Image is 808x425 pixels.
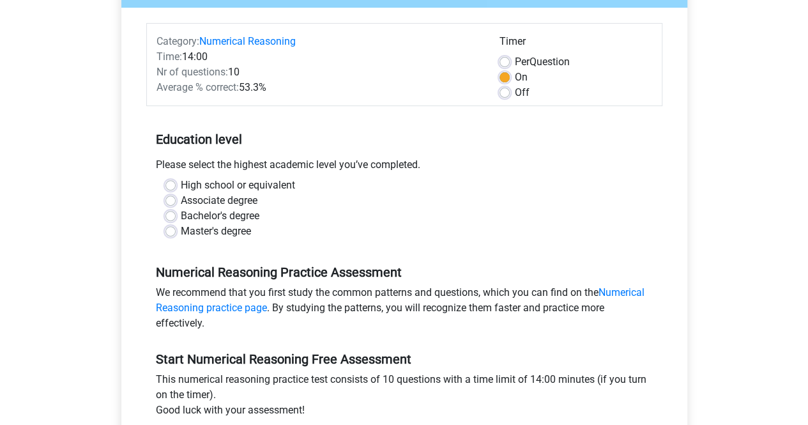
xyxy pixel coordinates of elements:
span: Category: [156,35,199,47]
a: Numerical Reasoning [199,35,296,47]
div: Timer [499,34,652,54]
h5: Numerical Reasoning Practice Assessment [156,265,653,280]
label: Off [515,85,530,100]
span: Per [515,56,530,68]
h5: Start Numerical Reasoning Free Assessment [156,352,653,367]
label: On [515,70,528,85]
span: Nr of questions: [156,66,228,78]
label: High school or equivalent [181,178,295,193]
div: We recommend that you first study the common patterns and questions, which you can find on the . ... [146,285,662,336]
span: Time: [156,50,182,63]
label: Master's degree [181,224,251,239]
label: Bachelor's degree [181,208,259,224]
h5: Education level [156,127,653,152]
div: 10 [147,65,490,80]
span: Average % correct: [156,81,239,93]
div: 14:00 [147,49,490,65]
div: This numerical reasoning practice test consists of 10 questions with a time limit of 14:00 minute... [146,372,662,423]
div: 53.3% [147,80,490,95]
label: Associate degree [181,193,257,208]
div: Please select the highest academic level you’ve completed. [146,157,662,178]
label: Question [515,54,570,70]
